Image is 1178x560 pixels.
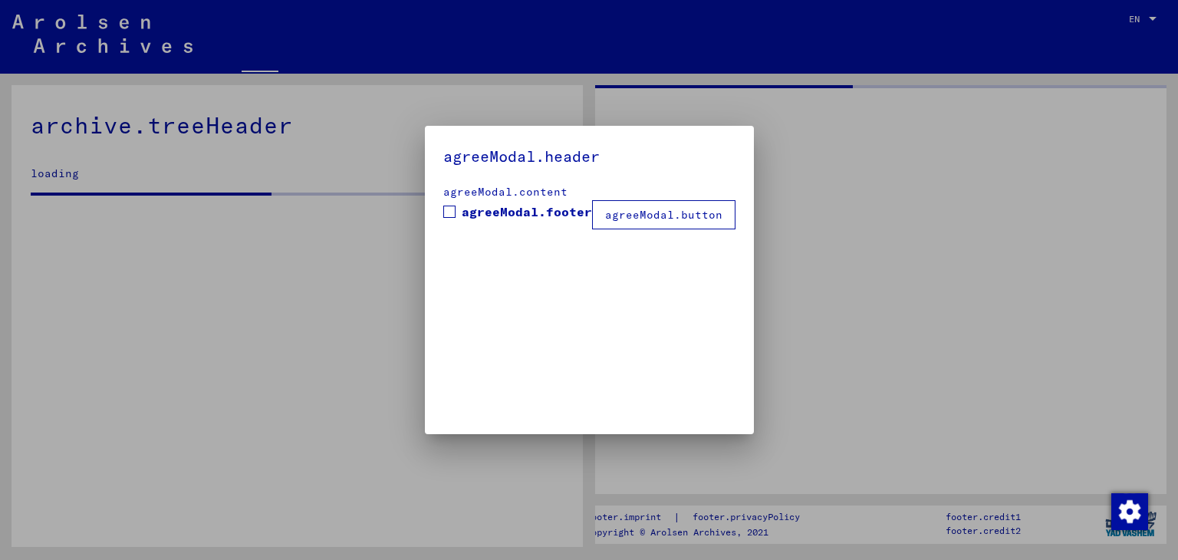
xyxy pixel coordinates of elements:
[1111,493,1148,530] img: Change consent
[1111,492,1147,529] div: Change consent
[462,203,592,221] span: agreeModal.footer
[443,184,735,200] div: agreeModal.content
[592,200,735,229] button: agreeModal.button
[443,144,735,169] h5: agreeModal.header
